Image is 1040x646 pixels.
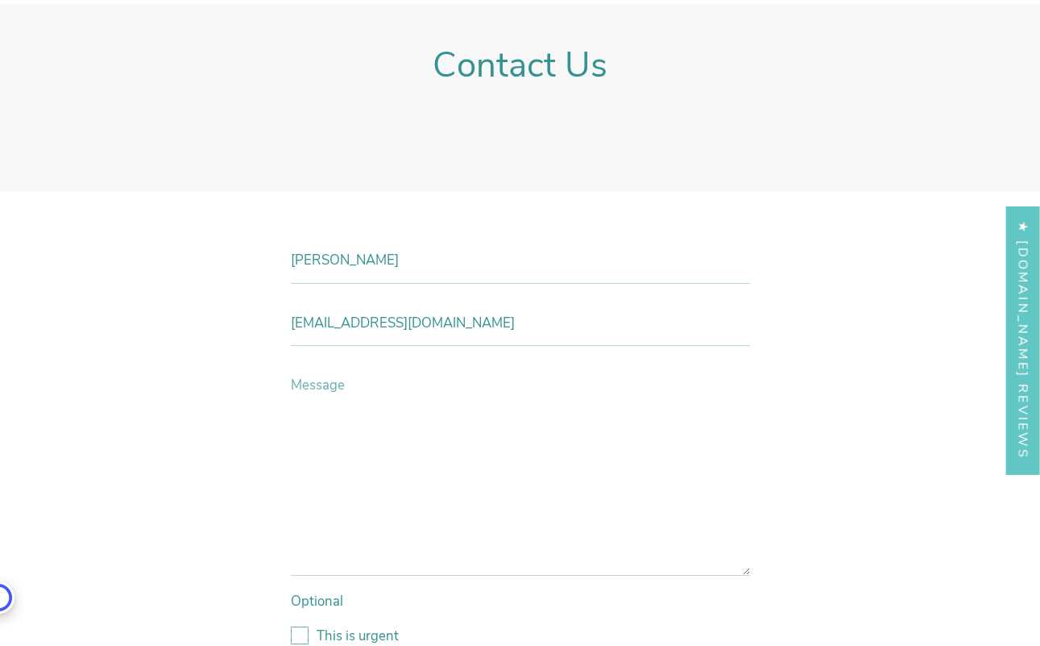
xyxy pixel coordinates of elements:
[291,300,750,347] input: Email
[433,44,607,86] h2: Contact Us
[291,627,750,645] label: This is urgent
[291,592,750,611] p: Optional
[291,237,750,284] input: Full Name
[1006,206,1040,474] div: Click to open Judge.me floating reviews tab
